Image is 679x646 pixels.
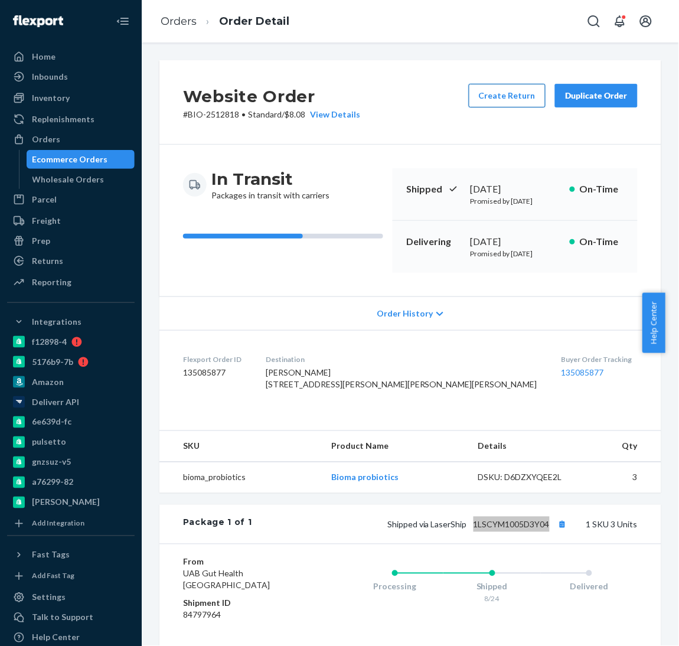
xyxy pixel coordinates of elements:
[7,47,135,66] a: Home
[562,354,638,364] dt: Buyer Order Tracking
[555,84,638,107] button: Duplicate Order
[211,168,329,201] div: Packages in transit with carriers
[7,190,135,209] a: Parcel
[32,518,84,528] div: Add Integration
[7,569,135,583] a: Add Fast Tag
[32,336,67,348] div: f12898-4
[32,376,64,388] div: Amazon
[322,431,468,462] th: Product Name
[7,130,135,149] a: Orders
[7,231,135,250] a: Prep
[32,133,60,145] div: Orders
[470,249,560,259] p: Promised by [DATE]
[7,588,135,607] a: Settings
[580,235,623,249] p: On-Time
[7,273,135,292] a: Reporting
[387,520,570,530] span: Shipped via LaserShip
[159,431,322,462] th: SKU
[7,393,135,412] a: Deliverr API
[305,109,360,120] button: View Details
[407,182,461,196] p: Shipped
[541,581,638,593] div: Delivered
[111,9,135,33] button: Close Navigation
[469,431,579,462] th: Details
[32,255,63,267] div: Returns
[32,416,71,428] div: 6e639d-fc
[478,472,570,484] div: DSKU: D6DZXYQEE2L
[32,113,94,125] div: Replenishments
[7,413,135,432] a: 6e639d-fc
[7,110,135,129] a: Replenishments
[7,373,135,391] a: Amazon
[470,182,560,196] div: [DATE]
[7,608,135,627] a: Talk to Support
[27,150,135,169] a: Ecommerce Orders
[32,71,68,83] div: Inbounds
[183,556,299,568] dt: From
[183,598,299,609] dt: Shipment ID
[32,456,71,468] div: gnzsuz-v5
[470,235,560,249] div: [DATE]
[443,581,540,593] div: Shipped
[331,472,399,482] a: Bioma probiotics
[32,276,71,288] div: Reporting
[266,354,543,364] dt: Destination
[32,174,105,185] div: Wholesale Orders
[32,92,70,104] div: Inventory
[7,433,135,452] a: pulsetto
[7,517,135,531] a: Add Integration
[582,9,606,33] button: Open Search Box
[27,170,135,189] a: Wholesale Orders
[183,517,252,532] div: Package 1 of 1
[266,367,537,389] span: [PERSON_NAME] [STREET_ADDRESS][PERSON_NAME][PERSON_NAME][PERSON_NAME]
[183,84,360,109] h2: Website Order
[183,367,247,379] dd: 135085877
[183,609,299,621] dd: 84797964
[159,462,322,494] td: bioma_probiotics
[32,592,66,603] div: Settings
[241,109,246,119] span: •
[579,431,661,462] th: Qty
[7,473,135,492] a: a76299-82
[407,235,461,249] p: Delivering
[7,332,135,351] a: f12898-4
[32,235,50,247] div: Prep
[347,581,443,593] div: Processing
[470,196,560,206] p: Promised by [DATE]
[151,4,299,39] ol: breadcrumbs
[32,215,61,227] div: Freight
[219,15,289,28] a: Order Detail
[7,89,135,107] a: Inventory
[32,436,66,448] div: pulsetto
[634,9,658,33] button: Open account menu
[32,194,57,205] div: Parcel
[252,517,638,532] div: 1 SKU 3 Units
[7,312,135,331] button: Integrations
[7,546,135,565] button: Fast Tags
[211,168,329,190] h3: In Transit
[183,109,360,120] p: # BIO-2512818 / $8.08
[474,520,550,530] a: 1LSCYM1005D3Y04
[32,632,80,644] div: Help Center
[32,549,70,561] div: Fast Tags
[608,9,632,33] button: Open notifications
[32,477,73,488] div: a76299-82
[161,15,197,28] a: Orders
[13,15,63,27] img: Flexport logo
[377,308,433,319] span: Order History
[562,367,604,377] a: 135085877
[32,316,81,328] div: Integrations
[32,396,79,408] div: Deliverr API
[469,84,546,107] button: Create Return
[443,594,540,604] div: 8/24
[7,453,135,472] a: gnzsuz-v5
[579,462,661,494] td: 3
[642,293,665,353] button: Help Center
[7,67,135,86] a: Inbounds
[32,497,100,508] div: [PERSON_NAME]
[32,154,108,165] div: Ecommerce Orders
[7,493,135,512] a: [PERSON_NAME]
[32,612,93,624] div: Talk to Support
[554,517,570,532] button: Copy tracking number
